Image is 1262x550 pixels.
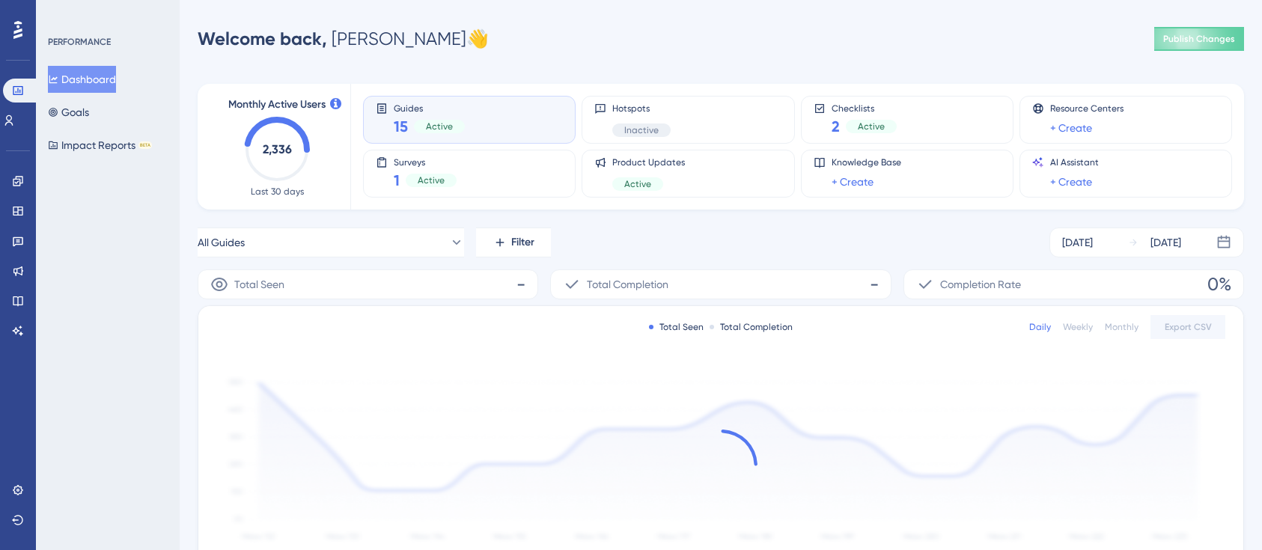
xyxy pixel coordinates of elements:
span: Welcome back, [198,28,327,49]
button: Export CSV [1150,315,1225,339]
div: PERFORMANCE [48,36,111,48]
span: Active [858,120,885,132]
span: 0% [1207,272,1231,296]
span: Surveys [394,156,457,167]
span: 15 [394,116,408,137]
span: Active [418,174,445,186]
span: Product Updates [612,156,685,168]
span: Active [426,120,453,132]
span: Filter [511,233,534,251]
button: All Guides [198,227,464,257]
div: Weekly [1063,321,1093,333]
span: Total Seen [234,275,284,293]
span: Hotspots [612,103,671,114]
span: Checklists [832,103,897,113]
span: Total Completion [587,275,668,293]
a: + Create [832,173,874,191]
span: Last 30 days [251,186,304,198]
span: Guides [394,103,465,113]
div: [PERSON_NAME] 👋 [198,27,489,51]
div: BETA [138,141,152,149]
span: - [516,272,525,296]
div: Total Seen [649,321,704,333]
button: Filter [476,227,551,257]
text: 2,336 [263,142,292,156]
span: All Guides [198,233,245,251]
div: Daily [1029,321,1051,333]
span: 2 [832,116,840,137]
span: 1 [394,170,400,191]
button: Impact ReportsBETA [48,132,152,159]
button: Goals [48,99,89,126]
span: Completion Rate [940,275,1021,293]
button: Dashboard [48,66,116,93]
span: Inactive [624,124,659,136]
div: Total Completion [710,321,793,333]
span: Knowledge Base [832,156,901,168]
div: Monthly [1105,321,1138,333]
span: Export CSV [1165,321,1212,333]
span: - [870,272,879,296]
span: Active [624,178,651,190]
span: Monthly Active Users [228,96,326,114]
